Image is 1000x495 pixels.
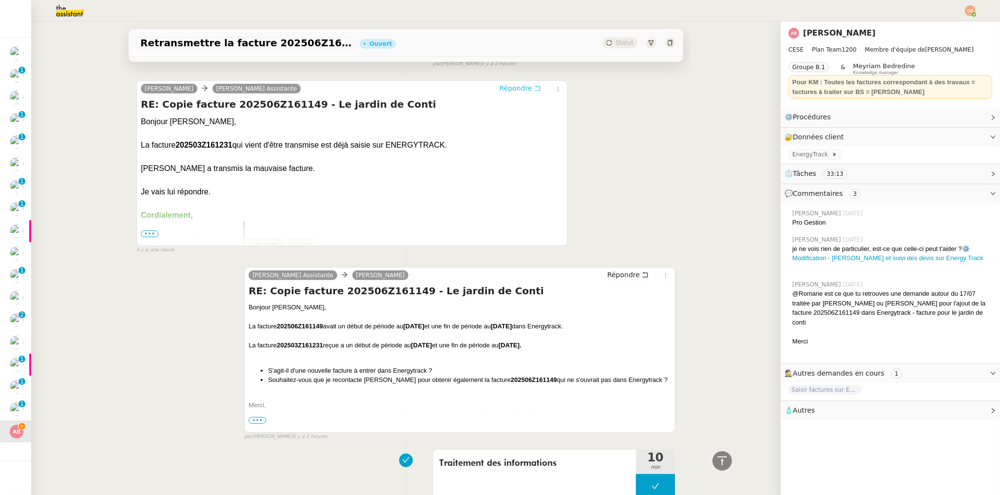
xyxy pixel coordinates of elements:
div: Merci, [249,400,671,410]
a: [PERSON_NAME] Assistante [212,84,301,93]
nz-tag: 33:13 [823,169,847,179]
div: Bonjour [PERSON_NAME], [249,303,671,312]
span: 10 [636,452,675,463]
button: Répondre [604,269,652,280]
app-user-label: Knowledge manager [853,62,915,75]
span: 🕵️ [785,369,906,377]
span: Autres [793,406,815,414]
span: [PERSON_NAME] [792,235,843,244]
img: Outlook-gdcbqm2j.png [148,221,240,322]
nz-tag: 3 [849,189,861,199]
span: [DATE] [843,209,865,218]
img: users%2FPVo4U3nC6dbZZPS5thQt7kGWk8P2%2Favatar%2F1516997780130.jpeg [10,247,23,260]
div: Bonjour [PERSON_NAME], [141,116,563,128]
div: je ne vois rien de particulier, est-ce que celle-ci peut t'aider ? [792,244,992,263]
nz-badge-sup: 1 [19,378,25,385]
img: users%2FrxcTinYCQST3nt3eRyMgQ024e422%2Favatar%2Fa0327058c7192f72952294e6843542370f7921c3.jpg [10,269,23,283]
nz-badge-sup: 1 [19,178,25,185]
span: par [244,433,252,441]
p: 2 [20,311,24,320]
h4: RE: Copie facture 202506Z161149 - Le jardin de Conti [141,97,563,111]
strong: 202506Z161149 [511,376,557,383]
span: [DATE] [843,235,865,244]
div: 💬Commentaires 3 [781,184,1000,203]
img: users%2F9mvJqJUvllffspLsQzytnd0Nt4c2%2Favatar%2F82da88e3-d90d-4e39-b37d-dcb7941179ae [10,380,23,394]
small: [PERSON_NAME] [433,60,516,68]
span: Meyriam Bedredine [853,62,915,70]
p: 1 [20,200,24,209]
div: @Romane est ce que tu retrouves une demande autour du 17/07 traitée par [PERSON_NAME] ou [PERSON_... [792,289,992,327]
img: users%2F9mvJqJUvllffspLsQzytnd0Nt4c2%2Favatar%2F82da88e3-d90d-4e39-b37d-dcb7941179ae [10,157,23,171]
span: ⏲️ [785,170,856,177]
p: 1 [20,400,24,409]
strong: 202506Z161149 [277,323,323,330]
span: il y a 2 heures [481,60,516,68]
small: [PERSON_NAME] [244,433,327,441]
span: Traitement des informations [439,456,630,471]
button: Répondre [496,83,544,94]
div: Merci [792,337,992,346]
span: [PERSON_NAME] [792,209,843,218]
span: Tâches [793,170,816,177]
span: EnergyTrack [792,150,832,159]
span: [PERSON_NAME] [792,280,843,289]
p: 1 [20,133,24,142]
div: Pro Gestion [792,218,992,228]
img: users%2FUWPTPKITw0gpiMilXqRXG5g9gXH3%2Favatar%2F405ab820-17f5-49fd-8f81-080694535f4d [10,402,23,416]
span: min [636,463,675,472]
div: La facture avait un début de période au et une fin de période au dans Energytrack. [249,322,671,331]
img: users%2FHIWaaSoTa5U8ssS5t403NQMyZZE3%2Favatar%2Fa4be050e-05fa-4f28-bbe7-e7e8e4788720 [10,291,23,305]
img: users%2FPVo4U3nC6dbZZPS5thQt7kGWk8P2%2Favatar%2F1516997780130.jpeg [10,180,23,193]
div: [PERSON_NAME] a transmis la mauvaise facture. [141,163,563,174]
img: users%2FPVo4U3nC6dbZZPS5thQt7kGWk8P2%2Favatar%2F1516997780130.jpeg [10,113,23,127]
li: Souhaitez-vous que je recontacte [PERSON_NAME] pour obtenir également la facture qui ne s'ouvrait... [268,375,671,385]
img: users%2FHIWaaSoTa5U8ssS5t403NQMyZZE3%2Favatar%2Fa4be050e-05fa-4f28-bbe7-e7e8e4788720 [10,69,23,82]
span: Knowledge manager [853,70,899,76]
strong: [DATE] [411,342,432,349]
p: 1 [20,378,24,387]
img: users%2F9mvJqJUvllffspLsQzytnd0Nt4c2%2Favatar%2F82da88e3-d90d-4e39-b37d-dcb7941179ae [10,224,23,238]
img: svg [965,5,976,16]
img: users%2F9mvJqJUvllffspLsQzytnd0Nt4c2%2Favatar%2F82da88e3-d90d-4e39-b37d-dcb7941179ae [10,46,23,60]
span: Membre d'équipe de [865,46,925,53]
a: [PERSON_NAME] [141,84,197,93]
a: [PERSON_NAME] [803,28,876,38]
span: par [433,60,441,68]
b: 202503Z161231 [175,141,232,149]
span: [DATE] [843,280,865,289]
nz-tag: Groupe B.1 [788,62,829,72]
p: 1 [20,267,24,276]
a: [PERSON_NAME] Assistante [249,271,337,280]
nz-badge-sup: 1 [19,356,25,362]
nz-badge-sup: 1 [19,200,25,207]
span: Procédures [793,113,831,121]
div: Je vais lui répondre. [141,186,563,198]
div: 🧴Autres [781,401,1000,420]
span: 💬 [785,190,865,197]
div: 🔐Données client [781,128,1000,147]
p: 1 [20,178,24,187]
img: users%2FrxcTinYCQST3nt3eRyMgQ024e422%2Favatar%2Fa0327058c7192f72952294e6843542370f7921c3.jpg [10,358,23,371]
div: La facture qui vient d'être transmise est déjà saisie sur ENERGYTRACK. [141,139,563,151]
nz-badge-sup: 1 [19,133,25,140]
span: Plan Team [812,46,842,53]
span: 1200 [842,46,857,53]
span: 🔐 [785,132,848,143]
span: ••• [249,417,266,424]
p: 1 [20,111,24,120]
strong: 202503Z161231 [277,342,323,349]
div: ⚙️Procédures [781,108,1000,127]
b: Cordialement, [141,211,193,219]
span: [PERSON_NAME] [788,45,992,55]
strong: [DATE]. [499,342,521,349]
img: users%2F9mvJqJUvllffspLsQzytnd0Nt4c2%2Favatar%2F82da88e3-d90d-4e39-b37d-dcb7941179ae [10,135,23,149]
nz-badge-sup: 1 [19,67,25,74]
nz-badge-sup: 1 [19,400,25,407]
div: 🕵️Autres demandes en cours 1 [781,364,1000,383]
img: svg [788,28,799,38]
span: ••• [141,230,158,237]
div: ⏲️Tâches 33:13 [781,164,1000,183]
p: 1 [20,67,24,76]
li: S'agit-il d'une nouvelle facture à entrer dans Energytrack ? [268,366,671,376]
img: users%2FPVo4U3nC6dbZZPS5thQt7kGWk8P2%2Favatar%2F1516997780130.jpeg [10,202,23,216]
